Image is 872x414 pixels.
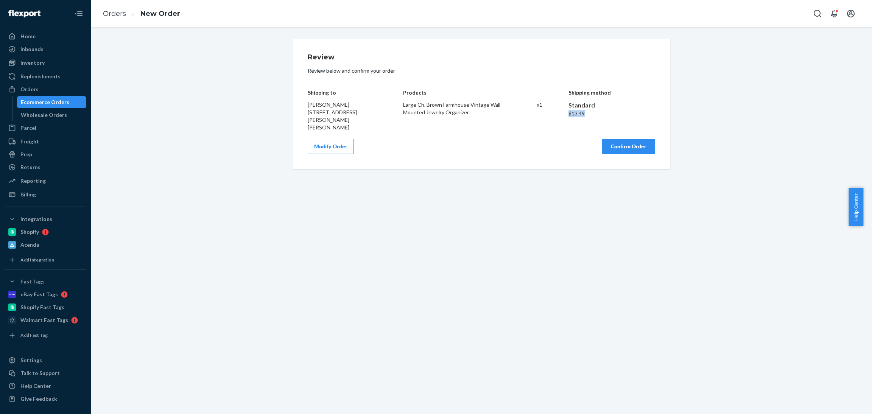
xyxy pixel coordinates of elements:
a: Shopify [5,226,86,238]
div: Inbounds [20,45,44,53]
div: Add Integration [20,257,54,263]
div: Prep [20,151,32,158]
div: Shopify [20,228,39,236]
a: New Order [140,9,180,18]
a: eBay Fast Tags [5,288,86,300]
a: Freight [5,135,86,148]
div: eBay Fast Tags [20,291,58,298]
div: Give Feedback [20,395,57,403]
div: Add Fast Tag [20,332,48,338]
a: Home [5,30,86,42]
h1: Review [308,54,655,61]
a: Billing [5,188,86,201]
p: Review below and confirm your order [308,67,655,75]
a: Inbounds [5,43,86,55]
button: Modify Order [308,139,354,154]
div: Returns [20,163,40,171]
button: Open account menu [843,6,858,21]
a: Add Integration [5,254,86,266]
div: x 1 [520,101,542,116]
a: Acenda [5,239,86,251]
ol: breadcrumbs [97,3,186,25]
a: Ecommerce Orders [17,96,87,108]
a: Orders [5,83,86,95]
span: [PERSON_NAME] [STREET_ADDRESS][PERSON_NAME][PERSON_NAME] [308,101,357,131]
div: Reporting [20,177,46,185]
div: Acenda [20,241,39,249]
a: Wholesale Orders [17,109,87,121]
a: Returns [5,161,86,173]
h4: Shipping to [308,90,377,95]
div: Integrations [20,215,52,223]
div: Wholesale Orders [21,111,67,119]
a: Add Fast Tag [5,329,86,341]
div: Talk to Support [20,369,60,377]
button: Close Navigation [71,6,86,21]
button: Open notifications [827,6,842,21]
button: Confirm Order [602,139,655,154]
a: Help Center [5,380,86,392]
div: Parcel [20,124,36,132]
button: Help Center [849,188,863,226]
button: Integrations [5,213,86,225]
h4: Products [403,90,542,95]
div: Large Ch. Brown Farmhouse Vintage Wall Mounted Jewelry Organizer [403,101,512,116]
a: Talk to Support [5,367,86,379]
div: Help Center [20,382,51,390]
h4: Shipping method [568,90,656,95]
button: Open Search Box [810,6,825,21]
a: Settings [5,354,86,366]
div: Settings [20,356,42,364]
div: Inventory [20,59,45,67]
div: $13.49 [568,110,656,117]
div: Replenishments [20,73,61,80]
a: Walmart Fast Tags [5,314,86,326]
button: Fast Tags [5,275,86,288]
a: Orders [103,9,126,18]
div: Fast Tags [20,278,45,285]
a: Reporting [5,175,86,187]
button: Give Feedback [5,393,86,405]
div: Freight [20,138,39,145]
a: Prep [5,148,86,160]
div: Home [20,33,36,40]
a: Inventory [5,57,86,69]
a: Replenishments [5,70,86,82]
div: Walmart Fast Tags [20,316,68,324]
a: Shopify Fast Tags [5,301,86,313]
div: Ecommerce Orders [21,98,69,106]
img: Flexport logo [8,10,40,17]
div: Standard [568,101,656,110]
div: Orders [20,86,39,93]
div: Shopify Fast Tags [20,303,64,311]
a: Parcel [5,122,86,134]
div: Billing [20,191,36,198]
